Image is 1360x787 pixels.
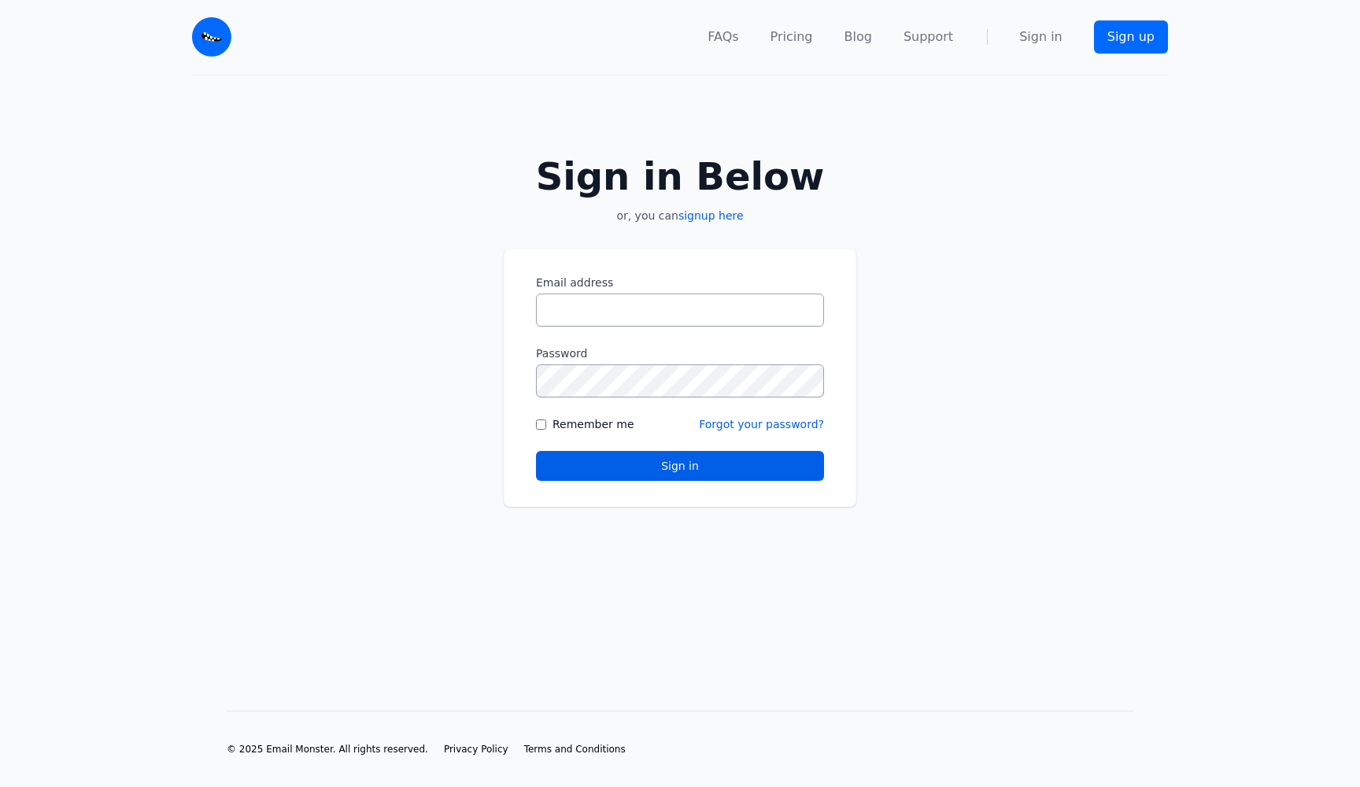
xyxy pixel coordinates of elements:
[904,28,953,46] a: Support
[844,28,872,46] a: Blog
[524,744,626,755] span: Terms and Conditions
[1094,20,1168,54] a: Sign up
[678,209,744,222] a: signup here
[699,418,824,430] a: Forgot your password?
[536,451,824,481] button: Sign in
[708,28,738,46] a: FAQs
[444,743,508,756] a: Privacy Policy
[504,208,856,224] p: or, you can
[192,17,231,57] img: Email Monster
[771,28,813,46] a: Pricing
[444,744,508,755] span: Privacy Policy
[524,743,626,756] a: Terms and Conditions
[227,743,428,756] li: © 2025 Email Monster. All rights reserved.
[504,157,856,195] h2: Sign in Below
[552,416,634,432] label: Remember me
[1019,28,1062,46] a: Sign in
[536,345,824,361] label: Password
[536,275,824,290] label: Email address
